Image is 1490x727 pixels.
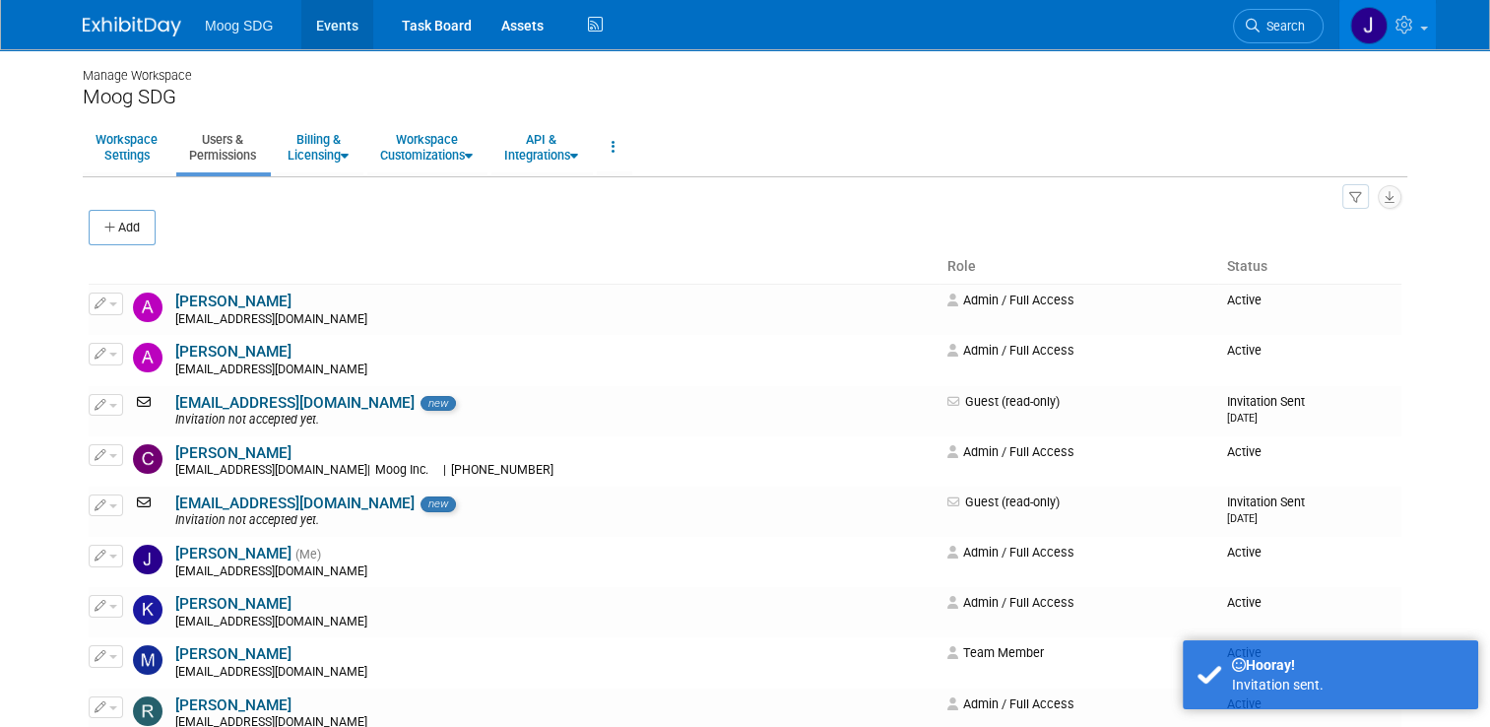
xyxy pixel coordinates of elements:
[133,293,162,322] img: ALYSSA Szal
[133,696,162,726] img: Rob Hillyard
[1233,9,1324,43] a: Search
[205,18,273,33] span: Moog SDG
[947,645,1044,660] span: Team Member
[175,293,292,310] a: [PERSON_NAME]
[1226,444,1261,459] span: Active
[1226,545,1261,560] span: Active
[175,645,292,663] a: [PERSON_NAME]
[83,49,1407,85] div: Manage Workspace
[421,496,456,512] span: new
[947,394,1060,409] span: Guest (read-only)
[133,343,162,372] img: Amy Garrett
[1226,293,1261,307] span: Active
[175,363,935,378] div: [EMAIL_ADDRESS][DOMAIN_NAME]
[1232,675,1463,694] div: Invitation sent.
[175,444,292,462] a: [PERSON_NAME]
[421,396,456,412] span: new
[1350,7,1388,44] img: Jaclyn Roberts
[133,595,162,625] img: Katie Gibas
[947,495,1060,509] span: Guest (read-only)
[175,595,292,613] a: [PERSON_NAME]
[947,444,1074,459] span: Admin / Full Access
[175,343,292,361] a: [PERSON_NAME]
[175,394,415,412] a: [EMAIL_ADDRESS][DOMAIN_NAME]
[133,545,162,574] img: Jaclyn Roberts
[175,564,935,580] div: [EMAIL_ADDRESS][DOMAIN_NAME]
[175,495,415,512] a: [EMAIL_ADDRESS][DOMAIN_NAME]
[83,123,170,171] a: WorkspaceSettings
[491,123,591,171] a: API &Integrations
[89,210,156,245] button: Add
[1226,495,1304,525] span: Invitation Sent
[367,123,486,171] a: WorkspaceCustomizations
[1226,412,1257,425] small: [DATE]
[1226,512,1257,525] small: [DATE]
[175,615,935,630] div: [EMAIL_ADDRESS][DOMAIN_NAME]
[175,696,292,714] a: [PERSON_NAME]
[133,645,162,675] img: Marissa Fitzpatrick
[947,696,1074,711] span: Admin / Full Access
[1226,595,1261,610] span: Active
[175,463,935,479] div: [EMAIL_ADDRESS][DOMAIN_NAME]
[83,17,181,36] img: ExhibitDay
[443,463,446,477] span: |
[295,548,321,562] span: (Me)
[175,413,935,429] div: Invitation not accepted yet.
[175,545,292,562] a: [PERSON_NAME]
[947,293,1074,307] span: Admin / Full Access
[367,463,370,477] span: |
[275,123,361,171] a: Billing &Licensing
[1226,394,1304,425] span: Invitation Sent
[1226,696,1261,711] span: Active
[175,665,935,681] div: [EMAIL_ADDRESS][DOMAIN_NAME]
[947,545,1074,560] span: Admin / Full Access
[939,250,1218,284] th: Role
[370,463,434,477] span: Moog Inc.
[133,444,162,474] img: Cindy White
[1232,655,1463,675] div: Hooray!
[1260,19,1305,33] span: Search
[1226,343,1261,358] span: Active
[175,312,935,328] div: [EMAIL_ADDRESS][DOMAIN_NAME]
[947,343,1074,358] span: Admin / Full Access
[176,123,269,171] a: Users &Permissions
[1218,250,1401,284] th: Status
[446,463,559,477] span: [PHONE_NUMBER]
[947,595,1074,610] span: Admin / Full Access
[175,513,935,529] div: Invitation not accepted yet.
[83,85,1407,109] div: Moog SDG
